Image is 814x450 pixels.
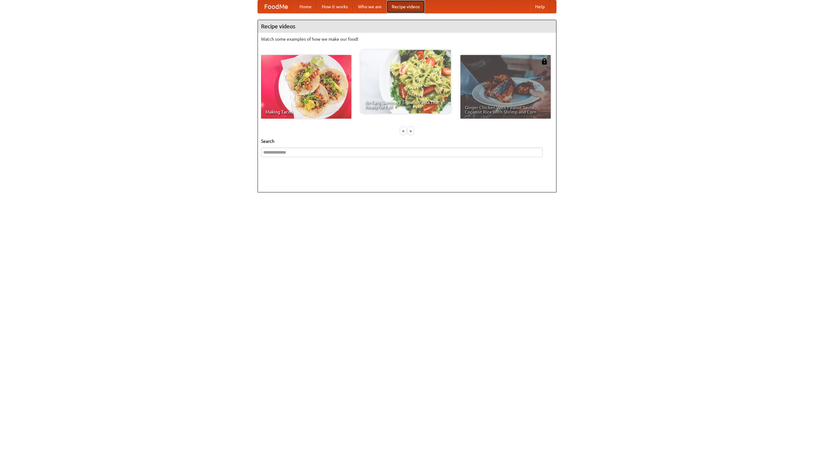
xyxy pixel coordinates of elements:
div: » [408,127,414,135]
a: Help [530,0,550,13]
h4: Recipe videos [258,20,556,33]
img: 483408.png [541,58,548,65]
a: How it works [317,0,353,13]
a: Recipe videos [387,0,425,13]
a: Who we are [353,0,387,13]
span: An Easy, Summery Tomato Pasta That's Ready for Fall [365,100,446,109]
a: An Easy, Summery Tomato Pasta That's Ready for Fall [361,50,451,114]
div: « [400,127,406,135]
a: Making Tacos [261,55,351,119]
a: FoodMe [258,0,294,13]
span: Making Tacos [266,110,347,114]
h5: Search [261,138,553,144]
p: Watch some examples of how we make our food! [261,36,553,42]
a: Home [294,0,317,13]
